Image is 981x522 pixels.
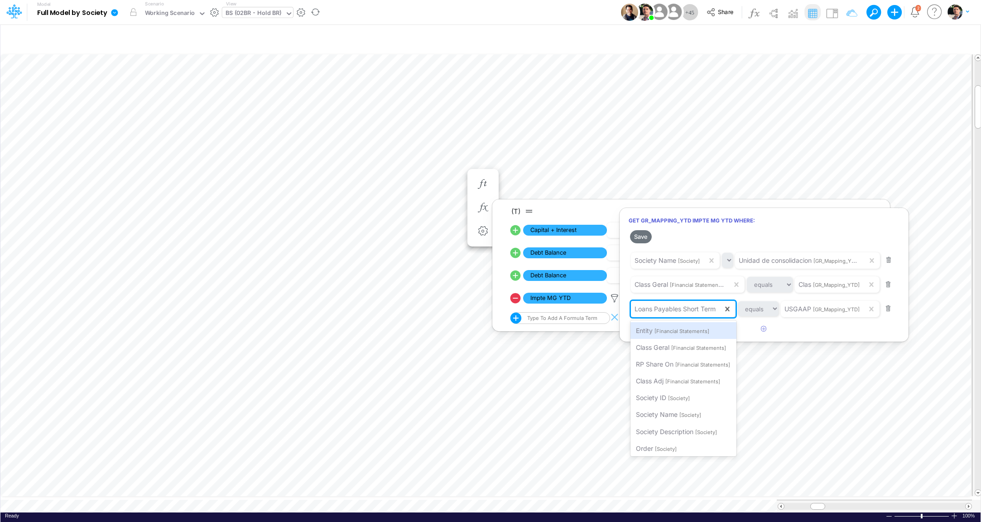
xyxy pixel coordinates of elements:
div: Unidad de consolidacion [739,256,859,265]
div: Clas [798,280,860,289]
span: [GR_Mapping_YTD] [813,256,860,264]
div: Class Geral [635,280,725,289]
span: [Financial Statements] [670,280,725,288]
span: Unidad de consolidacion [739,256,812,264]
span: Clas [798,280,811,288]
span: USGAAP [784,305,811,313]
span: Class Geral [635,280,668,288]
span: Society Name [635,256,676,264]
label: View [226,0,236,7]
img: User Image Icon [649,2,669,22]
label: Model [37,2,51,7]
div: Society Name [635,256,700,265]
div: Loans Payables Short Term [635,304,716,314]
img: User Image Icon [621,4,638,21]
label: Scenario [145,0,163,7]
span: [GR_Mapping_YTD] [813,282,860,288]
span: [Society] [678,258,700,264]
button: Save [630,230,652,243]
span: Loans Payables Short Term [635,305,716,313]
span: [GR_Mapping_YTD] [813,306,860,313]
img: User Image Icon [636,4,653,21]
div: USGAAP [784,304,860,314]
img: User Image Icon [663,2,683,22]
